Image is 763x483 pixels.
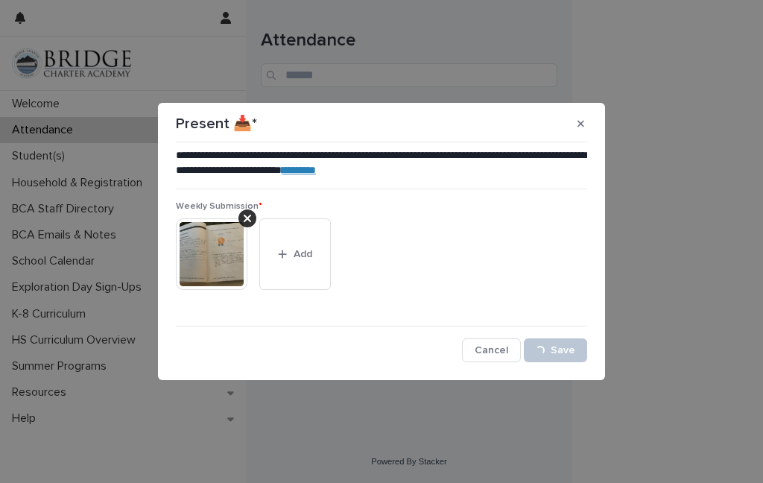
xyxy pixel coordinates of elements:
span: Weekly Submission [176,202,262,211]
span: Add [294,249,312,259]
span: Save [551,345,575,356]
button: Save [524,338,587,362]
button: Add [259,218,331,290]
span: Cancel [475,345,508,356]
button: Cancel [462,338,521,362]
p: Present 📥* [176,115,257,133]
